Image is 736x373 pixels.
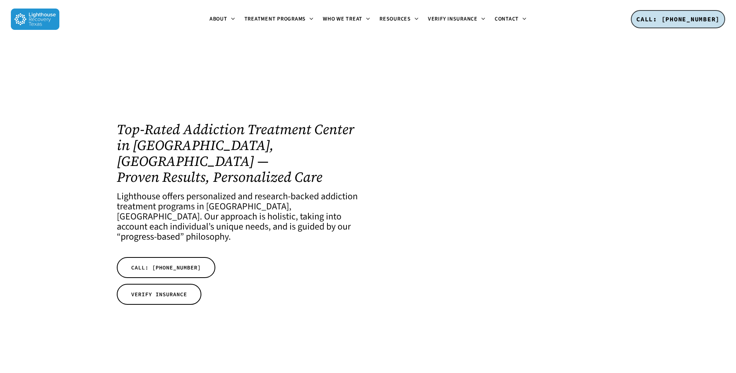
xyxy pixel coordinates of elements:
a: progress-based [121,230,180,243]
span: Treatment Programs [244,15,306,23]
img: Lighthouse Recovery Texas [11,9,59,30]
h1: Top-Rated Addiction Treatment Center in [GEOGRAPHIC_DATA], [GEOGRAPHIC_DATA] — Proven Results, Pe... [117,121,358,185]
span: Contact [495,15,519,23]
span: About [210,15,227,23]
a: CALL: [PHONE_NUMBER] [631,10,725,29]
a: Verify Insurance [423,16,490,22]
a: Treatment Programs [240,16,319,22]
span: Resources [379,15,411,23]
a: Contact [490,16,531,22]
a: CALL: [PHONE_NUMBER] [117,257,215,278]
a: Who We Treat [318,16,375,22]
h4: Lighthouse offers personalized and research-backed addiction treatment programs in [GEOGRAPHIC_DA... [117,192,358,242]
a: About [205,16,240,22]
a: Resources [375,16,423,22]
span: VERIFY INSURANCE [131,290,187,298]
span: CALL: [PHONE_NUMBER] [636,15,720,23]
span: CALL: [PHONE_NUMBER] [131,264,201,271]
a: VERIFY INSURANCE [117,284,201,305]
span: Who We Treat [323,15,362,23]
span: Verify Insurance [428,15,478,23]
